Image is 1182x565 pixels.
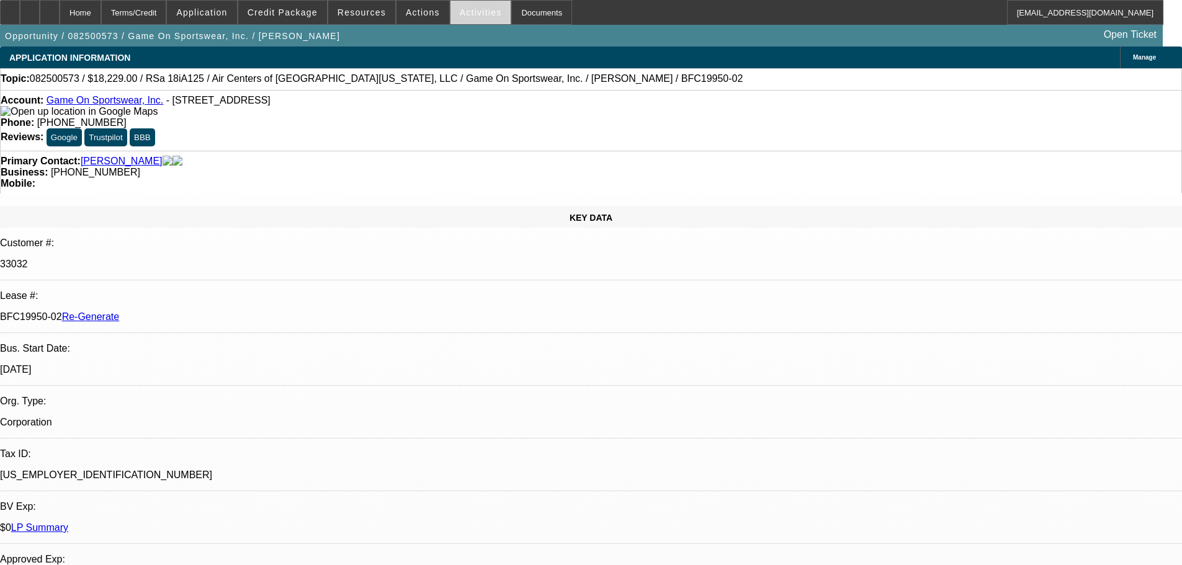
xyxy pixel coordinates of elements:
button: Application [167,1,236,24]
span: Application [176,7,227,17]
a: View Google Maps [1,106,158,117]
img: Open up location in Google Maps [1,106,158,117]
img: facebook-icon.png [163,156,172,167]
span: 082500573 / $18,229.00 / RSa 18iA125 / Air Centers of [GEOGRAPHIC_DATA][US_STATE], LLC / Game On ... [30,73,743,84]
img: linkedin-icon.png [172,156,182,167]
button: Activities [450,1,511,24]
span: [PHONE_NUMBER] [37,117,127,128]
button: Resources [328,1,395,24]
button: BBB [130,128,155,146]
a: Re-Generate [62,311,120,322]
strong: Business: [1,167,48,177]
span: Activities [460,7,502,17]
button: Credit Package [238,1,327,24]
span: Actions [406,7,440,17]
strong: Reviews: [1,131,43,142]
span: Manage [1133,54,1156,61]
button: Actions [396,1,449,24]
strong: Primary Contact: [1,156,81,167]
a: Game On Sportswear, Inc. [47,95,164,105]
span: KEY DATA [570,213,612,223]
strong: Phone: [1,117,34,128]
span: - [STREET_ADDRESS] [166,95,271,105]
button: Trustpilot [84,128,127,146]
span: Opportunity / 082500573 / Game On Sportswear, Inc. / [PERSON_NAME] [5,31,340,41]
span: [PHONE_NUMBER] [51,167,140,177]
strong: Account: [1,95,43,105]
span: Credit Package [248,7,318,17]
span: APPLICATION INFORMATION [9,53,130,63]
strong: Mobile: [1,178,35,189]
span: Resources [338,7,386,17]
a: Open Ticket [1099,24,1162,45]
strong: Topic: [1,73,30,84]
button: Google [47,128,82,146]
a: LP Summary [11,522,68,533]
a: [PERSON_NAME] [81,156,163,167]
